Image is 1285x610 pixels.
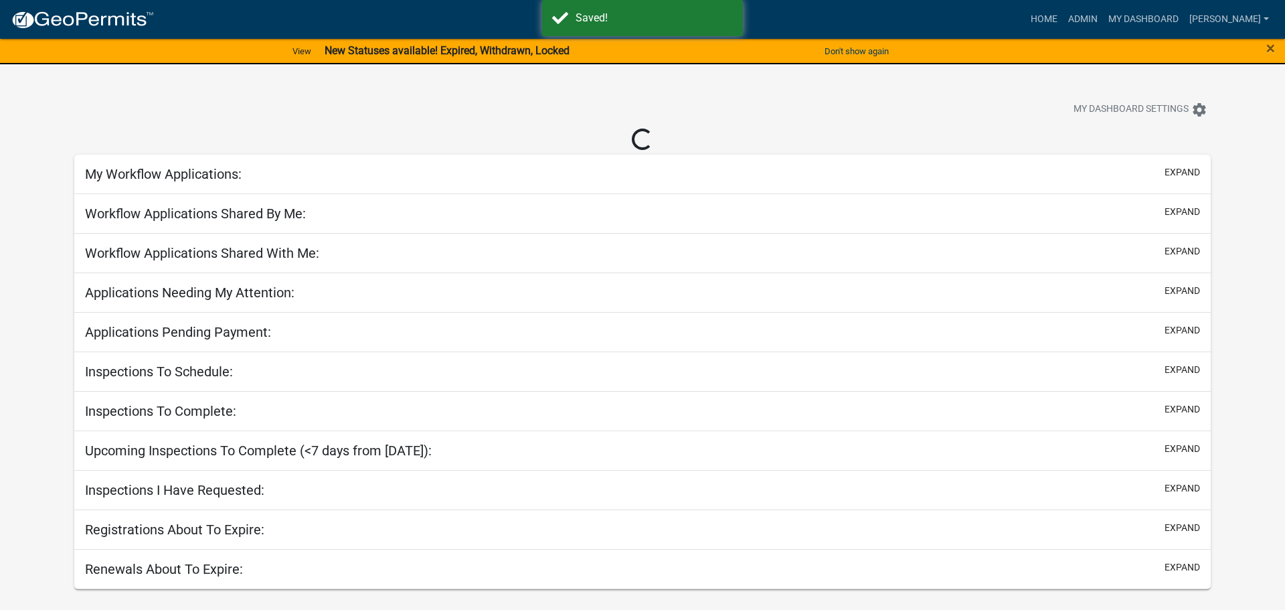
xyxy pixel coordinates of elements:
button: expand [1165,442,1200,456]
a: [PERSON_NAME] [1184,7,1274,32]
a: View [287,40,317,62]
button: expand [1165,402,1200,416]
button: expand [1165,165,1200,179]
span: My Dashboard Settings [1074,102,1189,118]
h5: Registrations About To Expire: [85,522,264,538]
button: expand [1165,205,1200,219]
div: Saved! [576,10,733,26]
button: expand [1165,521,1200,535]
h5: Inspections To Complete: [85,403,236,419]
span: × [1266,39,1275,58]
h5: Inspections I Have Requested: [85,482,264,498]
button: Don't show again [819,40,894,62]
button: expand [1165,284,1200,298]
h5: My Workflow Applications: [85,166,242,182]
a: My Dashboard [1103,7,1184,32]
h5: Inspections To Schedule: [85,364,233,380]
button: expand [1165,560,1200,575]
button: expand [1165,323,1200,337]
h5: Workflow Applications Shared By Me: [85,206,306,222]
h5: Applications Needing My Attention: [85,285,294,301]
button: My Dashboard Settingssettings [1063,96,1218,123]
a: Admin [1063,7,1103,32]
button: Close [1266,40,1275,56]
h5: Renewals About To Expire: [85,561,243,577]
h5: Workflow Applications Shared With Me: [85,245,319,261]
button: expand [1165,363,1200,377]
button: expand [1165,244,1200,258]
h5: Applications Pending Payment: [85,324,271,340]
a: Home [1025,7,1063,32]
strong: New Statuses available! Expired, Withdrawn, Locked [325,44,570,57]
button: expand [1165,481,1200,495]
i: settings [1191,102,1207,118]
h5: Upcoming Inspections To Complete (<7 days from [DATE]): [85,443,432,459]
